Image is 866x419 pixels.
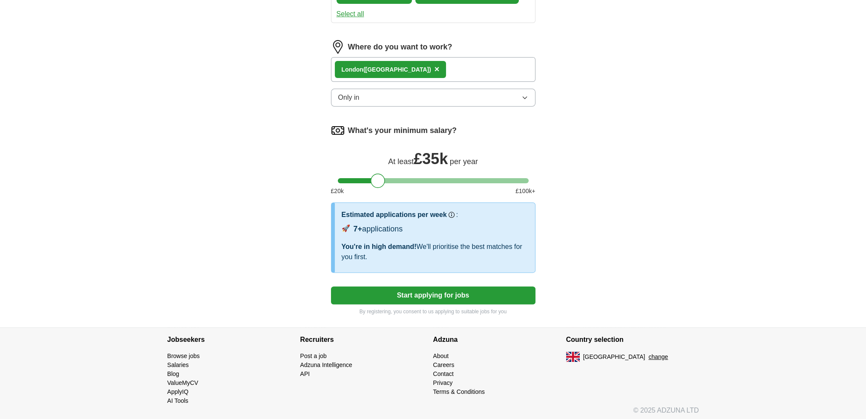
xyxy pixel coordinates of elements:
a: Careers [433,361,455,368]
a: ApplyIQ [167,388,189,395]
div: We'll prioritise the best matches for you first. [342,242,528,262]
h3: Estimated applications per week [342,210,447,220]
button: change [648,353,668,361]
img: location.png [331,40,345,54]
label: What's your minimum salary? [348,125,457,136]
div: applications [354,223,403,235]
span: At least [388,157,414,166]
h4: Country selection [566,328,699,352]
img: salary.png [331,124,345,137]
img: UK flag [566,352,580,362]
button: Only in [331,89,535,107]
span: × [434,64,440,74]
a: ValueMyCV [167,379,199,386]
span: You're in high demand! [342,243,417,250]
a: Browse jobs [167,353,200,359]
label: Where do you want to work? [348,41,452,53]
strong: Lon [342,66,353,73]
a: Post a job [300,353,327,359]
a: Salaries [167,361,189,368]
a: About [433,353,449,359]
a: Terms & Conditions [433,388,485,395]
span: per year [450,157,478,166]
a: Privacy [433,379,453,386]
p: By registering, you consent to us applying to suitable jobs for you [331,308,535,315]
a: Contact [433,370,454,377]
span: 7+ [354,225,363,233]
span: ([GEOGRAPHIC_DATA]) [363,66,431,73]
button: × [434,63,440,76]
span: Only in [338,92,360,103]
span: £ 20 k [331,187,344,196]
a: API [300,370,310,377]
a: AI Tools [167,397,189,404]
button: Start applying for jobs [331,286,535,304]
button: Select all [337,9,364,19]
div: don [342,65,431,74]
span: £ 35k [414,150,448,168]
span: 🚀 [342,223,350,234]
h3: : [456,210,458,220]
a: Blog [167,370,179,377]
a: Adzuna Intelligence [300,361,352,368]
span: [GEOGRAPHIC_DATA] [583,353,645,361]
